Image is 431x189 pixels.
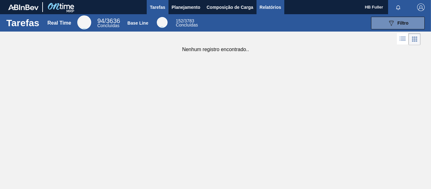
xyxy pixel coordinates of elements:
div: Visão em Lista [397,33,409,45]
span: Tarefas [150,3,165,11]
span: Concluídas [176,22,198,27]
span: Planejamento [172,3,200,11]
span: Composição de Carga [207,3,253,11]
button: Notificações [388,3,408,12]
span: 94 [97,17,104,24]
span: / 3783 [176,18,194,23]
button: Filtro [371,17,425,29]
img: Logout [417,3,425,11]
div: Base Line [127,21,148,26]
div: Visão em Cards [409,33,421,45]
div: Real Time [47,20,71,26]
span: Relatórios [260,3,281,11]
div: Base Line [157,17,168,28]
div: Base Line [176,19,198,27]
span: Filtro [398,21,409,26]
h1: Tarefas [6,19,39,27]
span: Concluídas [97,23,119,28]
img: TNhmsLtSVTkK8tSr43FrP2fwEKptu5GPRR3wAAAABJRU5ErkJggg== [8,4,38,10]
div: Real Time [77,15,91,29]
span: 152 [176,18,183,23]
div: Real Time [97,18,120,28]
span: / 3636 [97,17,120,24]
